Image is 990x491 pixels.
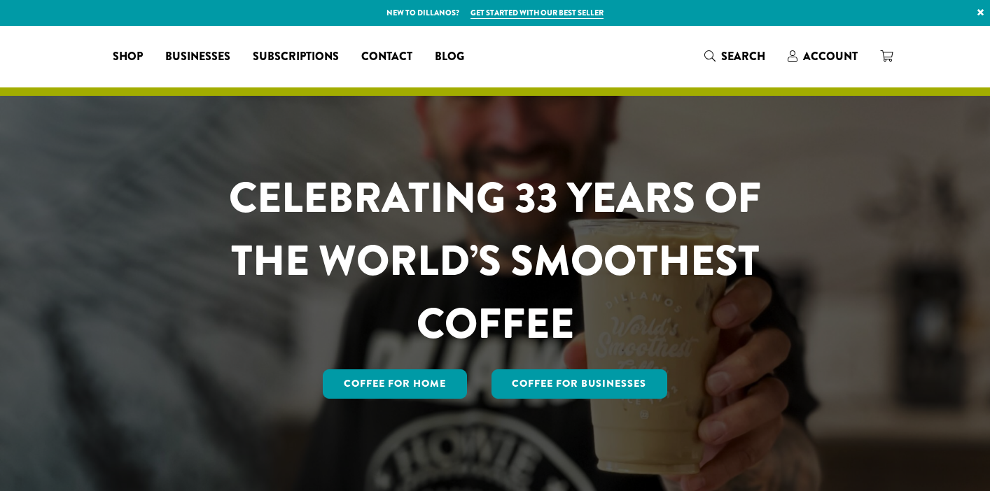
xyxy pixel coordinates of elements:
[361,48,412,66] span: Contact
[435,48,464,66] span: Blog
[102,45,154,68] a: Shop
[491,369,668,399] a: Coffee For Businesses
[721,48,765,64] span: Search
[803,48,858,64] span: Account
[253,48,339,66] span: Subscriptions
[470,7,604,19] a: Get started with our best seller
[113,48,143,66] span: Shop
[188,166,802,355] h1: CELEBRATING 33 YEARS OF THE WORLD’S SMOOTHEST COFFEE
[323,369,467,399] a: Coffee for Home
[693,45,776,68] a: Search
[165,48,230,66] span: Businesses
